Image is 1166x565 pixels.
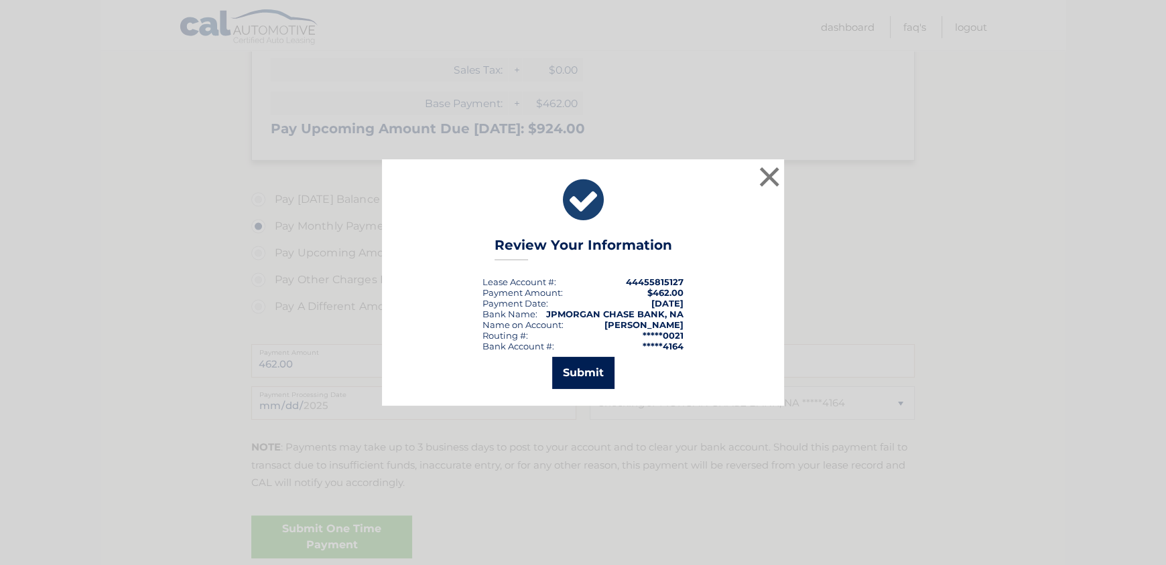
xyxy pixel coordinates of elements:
[647,287,684,298] span: $462.00
[552,357,614,389] button: Submit
[604,319,684,330] strong: [PERSON_NAME]
[756,163,783,190] button: ×
[482,309,537,319] div: Bank Name:
[482,319,564,330] div: Name on Account:
[546,309,684,319] strong: JPMORGAN CHASE BANK, NA
[482,330,528,341] div: Routing #:
[482,298,548,309] div: :
[482,341,554,351] div: Bank Account #:
[482,287,563,298] div: Payment Amount:
[651,298,684,309] span: [DATE]
[495,237,672,260] h3: Review Your Information
[626,276,684,287] strong: 44455815127
[482,298,546,309] span: Payment Date
[482,276,556,287] div: Lease Account #:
